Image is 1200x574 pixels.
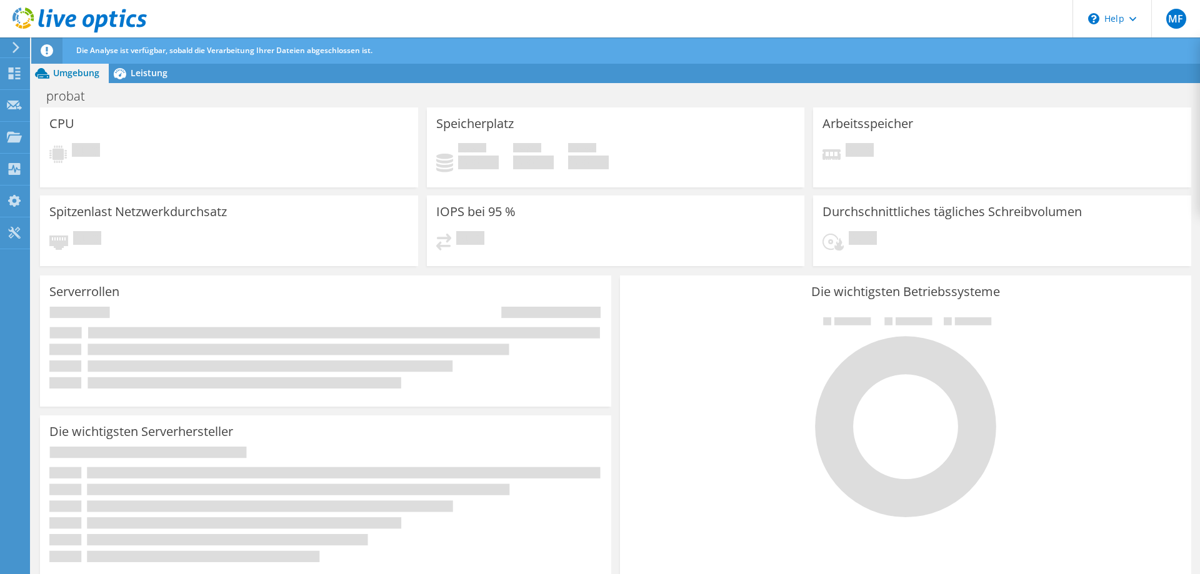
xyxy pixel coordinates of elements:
span: Belegt [458,143,486,156]
h4: 0 GiB [568,156,609,169]
span: Ausstehend [73,231,101,248]
span: Umgebung [53,67,99,79]
h3: Spitzenlast Netzwerkdurchsatz [49,205,227,219]
span: Leistung [131,67,167,79]
h3: Arbeitsspeicher [822,117,913,131]
svg: \n [1088,13,1099,24]
h4: 0 GiB [458,156,499,169]
span: Ausstehend [846,143,874,160]
h3: Serverrollen [49,285,119,299]
span: Ausstehend [72,143,100,160]
span: Insgesamt [568,143,596,156]
span: Ausstehend [849,231,877,248]
h3: CPU [49,117,74,131]
span: Die Analyse ist verfügbar, sobald die Verarbeitung Ihrer Dateien abgeschlossen ist. [76,45,372,56]
h1: probat [41,89,104,103]
span: Ausstehend [456,231,484,248]
h3: Die wichtigsten Serverhersteller [49,425,233,438]
h3: Die wichtigsten Betriebssysteme [629,285,1182,299]
h3: IOPS bei 95 % [436,205,516,219]
h3: Speicherplatz [436,117,514,131]
span: MF [1166,9,1186,29]
h4: 0 GiB [513,156,554,169]
h3: Durchschnittliches tägliches Schreibvolumen [822,205,1082,219]
span: Verfügbar [513,143,541,156]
